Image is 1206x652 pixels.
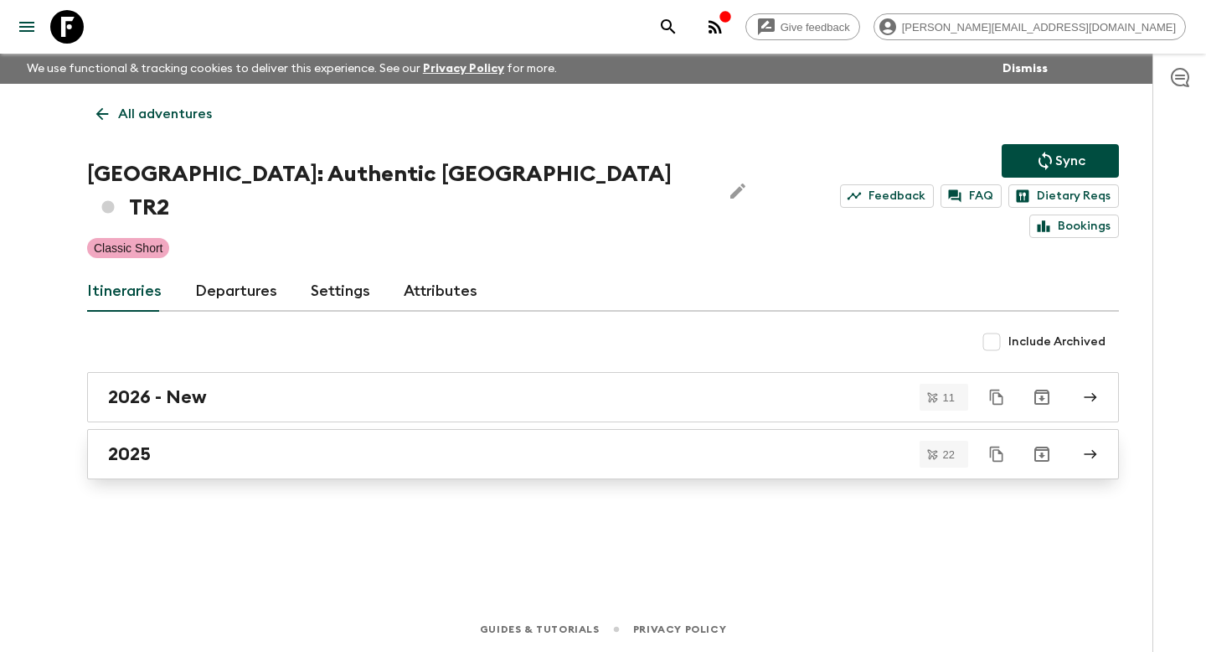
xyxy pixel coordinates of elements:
p: All adventures [118,104,212,124]
a: Give feedback [745,13,860,40]
p: Sync [1055,151,1085,171]
span: Give feedback [771,21,859,34]
button: Archive [1025,437,1059,471]
a: Attributes [404,272,477,312]
a: Bookings [1029,215,1119,238]
button: Duplicate [982,382,1012,412]
div: [PERSON_NAME][EMAIL_ADDRESS][DOMAIN_NAME] [874,13,1186,40]
a: All adventures [87,97,221,131]
a: Privacy Policy [423,63,504,75]
span: [PERSON_NAME][EMAIL_ADDRESS][DOMAIN_NAME] [893,21,1185,34]
a: Feedback [840,184,934,208]
a: 2025 [87,429,1119,479]
h2: 2026 - New [108,386,207,408]
button: Duplicate [982,439,1012,469]
p: We use functional & tracking cookies to deliver this experience. See our for more. [20,54,564,84]
button: Dismiss [998,57,1052,80]
a: Dietary Reqs [1008,184,1119,208]
h2: 2025 [108,443,151,465]
a: Itineraries [87,272,162,312]
button: Edit Adventure Title [721,158,755,225]
a: Privacy Policy [633,620,726,639]
a: FAQ [941,184,1002,208]
a: Departures [195,272,277,312]
a: 2026 - New [87,372,1119,422]
a: Settings [311,272,370,312]
button: Sync adventure departures to the booking engine [1002,144,1119,178]
span: 11 [933,392,965,403]
button: search adventures [652,10,685,44]
span: 22 [933,449,965,460]
button: menu [10,10,44,44]
button: Archive [1025,380,1059,414]
span: Include Archived [1008,334,1105,350]
p: Classic Short [94,240,162,256]
a: Guides & Tutorials [480,620,600,639]
h1: [GEOGRAPHIC_DATA]: Authentic [GEOGRAPHIC_DATA] TR2 [87,158,708,225]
